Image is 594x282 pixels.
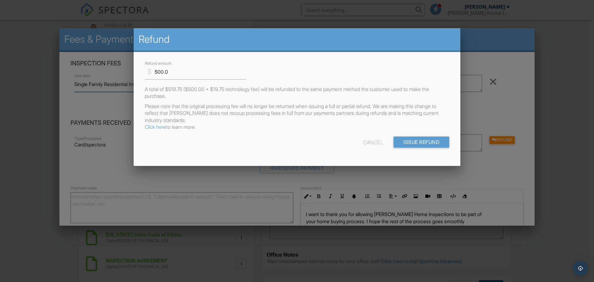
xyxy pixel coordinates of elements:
[145,103,449,131] p: Please note that the original processing fee will no longer be returned when issuing a full or pa...
[145,61,171,66] label: Refund amount
[145,124,166,130] a: Click here
[394,137,449,148] input: Issue Refund
[573,261,588,276] div: Open Intercom Messenger
[139,33,455,46] h2: Refund
[147,67,152,77] div: $
[145,86,449,100] p: A total of $519.75 ($500.00 + $19.75 technology fee) will be refunded to the same payment method ...
[363,137,383,148] div: Cancel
